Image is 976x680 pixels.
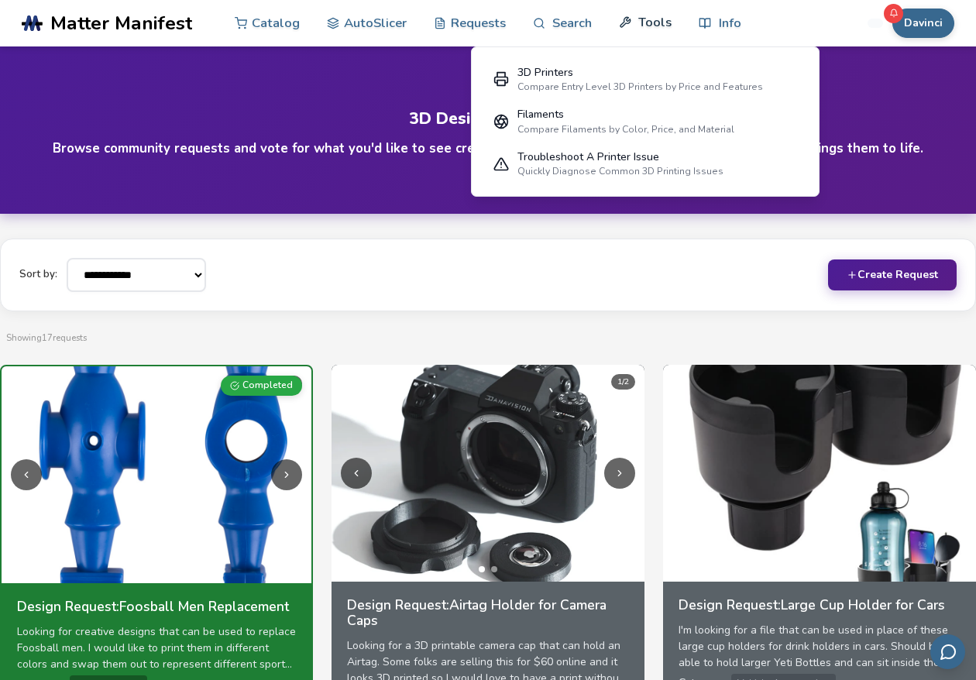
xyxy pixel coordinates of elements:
[663,365,976,582] img: Large Cup Holder for Cars
[341,458,372,489] button: Previous image
[483,58,808,101] a: 3D PrintersCompare Entry Level 3D Printers by Price and Features
[347,597,629,628] h3: Design Request: Airtag Holder for Camera Caps
[242,380,293,391] span: Completed
[517,108,734,121] div: Filaments
[679,597,961,613] h3: Design Request: Large Cup Holder for Cars
[50,12,192,34] span: Matter Manifest
[347,597,629,637] a: Design Request:Airtag Holder for Camera Caps
[11,459,42,490] button: Previous image
[6,330,970,346] p: Showing 17 requests
[17,599,296,623] a: Design Request:Foosball Men Replacement
[483,143,808,185] a: Troubleshoot A Printer IssueQuickly Diagnose Common 3D Printing Issues
[604,458,635,489] button: Next image
[19,269,57,280] label: Sort by:
[271,459,302,490] button: Next image
[2,366,311,583] img: Foosball Men Replacement
[892,9,954,38] button: Davinci
[517,166,723,177] div: Quickly Diagnose Common 3D Printing Issues
[483,101,808,143] a: FilamentsCompare Filaments by Color, Price, and Material
[517,151,723,163] div: Troubleshoot A Printer Issue
[679,622,961,671] div: I'm looking for a file that can be used in place of these large cup holders for drink holders in ...
[332,365,644,582] img: Airtag Holder for Camera Caps
[517,124,734,135] div: Compare Filaments by Color, Price, and Material
[517,81,763,92] div: Compare Entry Level 3D Printers by Price and Features
[147,568,153,574] button: Go to image 1
[160,568,166,574] button: Go to image 2
[479,566,485,572] button: Go to image 1
[679,597,961,622] a: Design Request:Large Cup Holder for Cars
[17,623,296,672] div: Looking for creative designs that can be used to replace Foosball men. I would like to print them...
[40,110,936,128] h1: 3D Design Requests
[491,566,497,572] button: Go to image 2
[17,599,296,614] h3: Design Request: Foosball Men Replacement
[53,139,923,157] h4: Browse community requests and vote for what you'd like to see created. Our design team reviews th...
[828,259,957,290] button: Create Request
[517,67,763,79] div: 3D Printers
[930,634,965,669] button: Send feedback via email
[611,374,635,390] div: 1 / 2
